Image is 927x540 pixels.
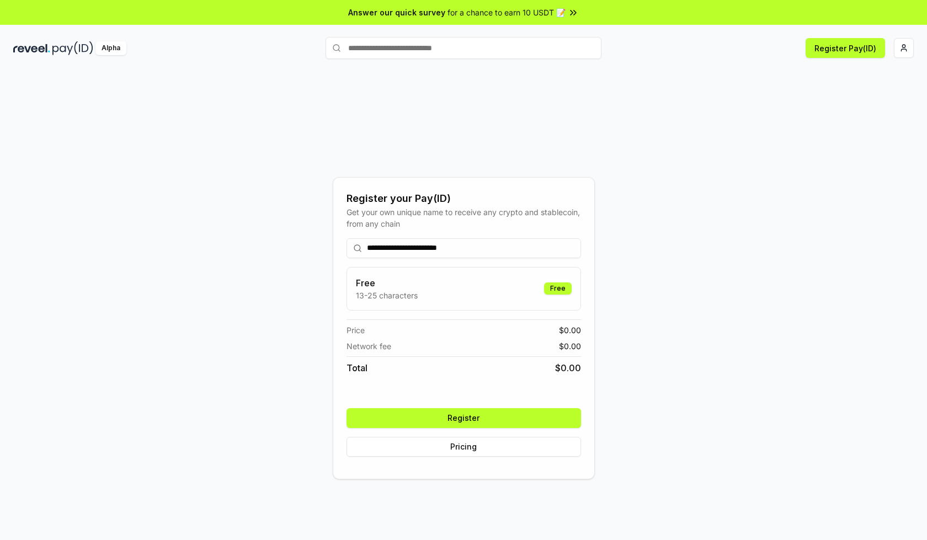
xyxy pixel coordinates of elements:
span: for a chance to earn 10 USDT 📝 [447,7,566,18]
div: Alpha [95,41,126,55]
img: pay_id [52,41,93,55]
span: Network fee [347,340,391,352]
button: Pricing [347,437,581,457]
img: reveel_dark [13,41,50,55]
span: $ 0.00 [555,361,581,375]
div: Register your Pay(ID) [347,191,581,206]
span: $ 0.00 [559,324,581,336]
div: Get your own unique name to receive any crypto and stablecoin, from any chain [347,206,581,229]
button: Register [347,408,581,428]
div: Free [544,282,572,295]
button: Register Pay(ID) [806,38,885,58]
span: Price [347,324,365,336]
span: Total [347,361,367,375]
span: $ 0.00 [559,340,581,352]
h3: Free [356,276,418,290]
p: 13-25 characters [356,290,418,301]
span: Answer our quick survey [348,7,445,18]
